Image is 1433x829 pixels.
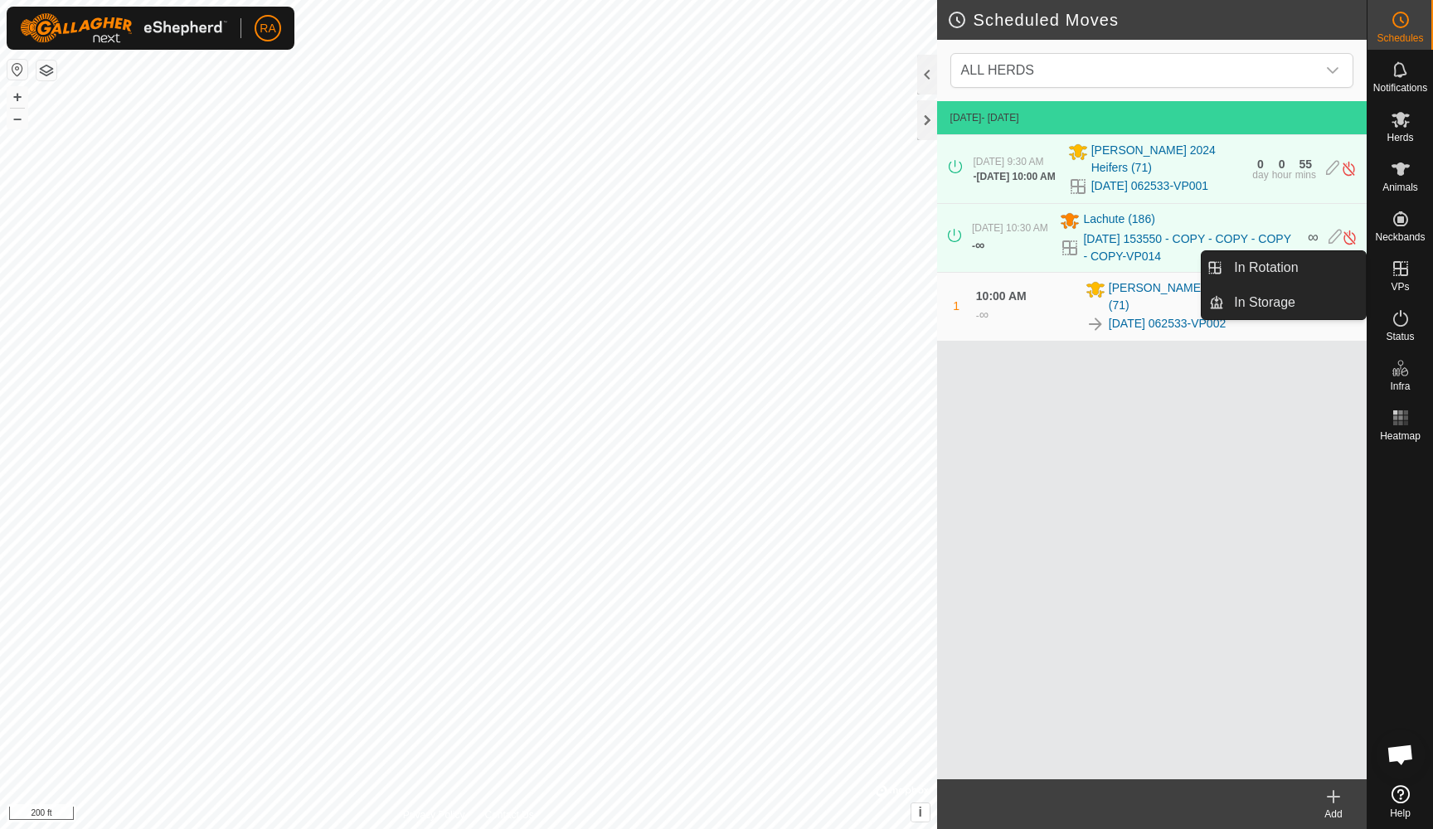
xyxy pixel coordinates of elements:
span: [PERSON_NAME] 2024 Heifers (71) [1109,279,1290,314]
span: Animals [1382,182,1418,192]
span: Schedules [1377,33,1423,43]
span: Notifications [1373,83,1427,93]
img: Turn off schedule move [1341,160,1357,177]
a: In Rotation [1224,251,1366,284]
span: [DATE] 10:30 AM [972,222,1048,234]
span: Heatmap [1380,431,1421,441]
span: - [DATE] [981,112,1018,124]
span: Status [1386,332,1414,342]
div: mins [1295,170,1316,180]
a: Contact Us [484,807,533,822]
span: ∞ [979,308,989,322]
img: To [1086,314,1105,334]
div: - [976,305,989,325]
span: 10:00 AM [976,289,1027,303]
h2: Scheduled Moves [947,10,1367,30]
li: In Storage [1202,286,1366,319]
span: RA [260,20,275,37]
span: Lachute (186) [1083,211,1154,230]
div: hour [1272,170,1292,180]
span: VPs [1391,282,1409,292]
button: i [911,803,930,822]
span: Help [1390,808,1411,818]
span: [DATE] [950,112,982,124]
a: [DATE] 062533-VP001 [1091,177,1208,195]
span: i [918,805,921,819]
button: Map Layers [36,61,56,80]
a: Help [1367,778,1433,825]
div: 0 [1279,158,1285,170]
span: ∞ [975,238,984,252]
div: 0 [1257,158,1264,170]
span: Neckbands [1375,232,1425,242]
button: – [7,109,27,128]
span: Infra [1390,381,1410,391]
div: 55 [1299,158,1313,170]
li: In Rotation [1202,251,1366,284]
div: - [972,235,984,255]
div: - [973,169,1055,184]
a: In Storage [1224,286,1366,319]
a: [DATE] 062533-VP002 [1109,315,1226,332]
div: Add [1300,807,1367,822]
span: [DATE] 9:30 AM [973,156,1043,167]
img: Turn off schedule move [1342,229,1358,246]
span: ALL HERDS [955,54,1316,87]
span: In Rotation [1234,258,1298,278]
span: In Storage [1234,293,1295,313]
span: Herds [1387,133,1413,143]
span: [DATE] 10:00 AM [976,171,1055,182]
a: Privacy Policy [403,807,465,822]
div: day [1252,170,1268,180]
button: Reset Map [7,60,27,80]
span: ∞ [1308,229,1319,245]
div: dropdown trigger [1316,54,1349,87]
a: [DATE] 153550 - COPY - COPY - COPY - COPY-VP014 [1083,230,1298,265]
img: Gallagher Logo [20,13,227,43]
button: + [7,87,27,107]
span: [PERSON_NAME] 2024 Heifers (71) [1091,142,1243,177]
span: 1 [953,299,959,313]
span: ALL HERDS [961,63,1034,77]
div: Open chat [1376,730,1426,779]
